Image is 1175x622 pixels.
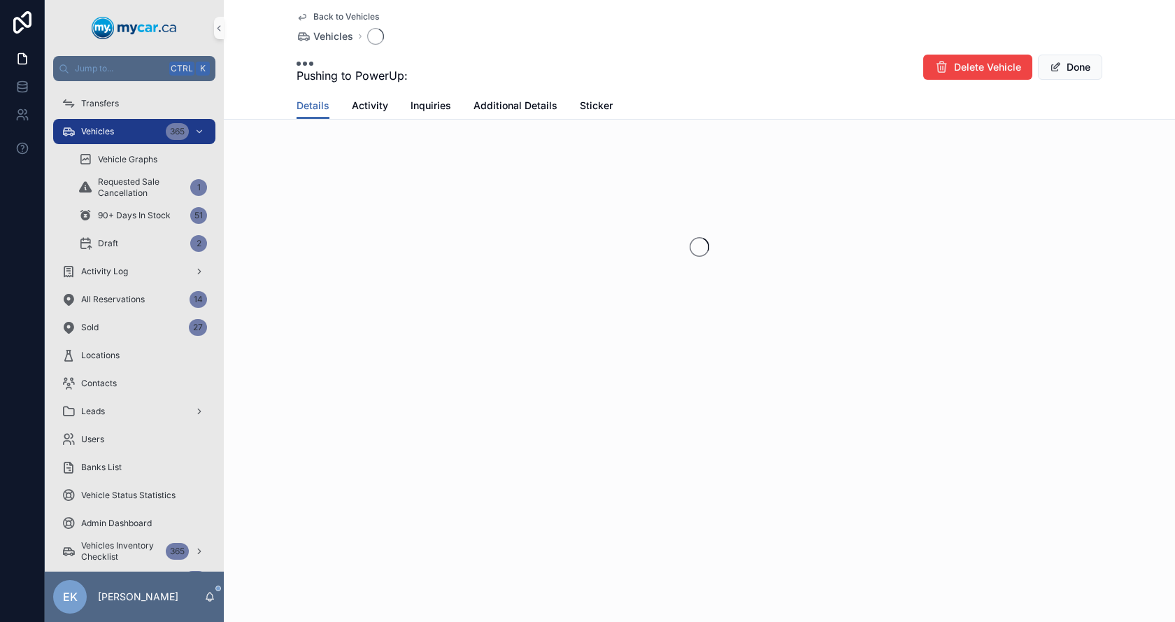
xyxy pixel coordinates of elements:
[352,93,388,121] a: Activity
[190,291,207,308] div: 14
[45,81,224,572] div: scrollable content
[53,287,215,312] a: All Reservations14
[81,462,122,473] span: Banks List
[53,539,215,564] a: Vehicles Inventory Checklist365
[53,315,215,340] a: Sold27
[98,154,157,165] span: Vehicle Graphs
[166,123,189,140] div: 365
[313,29,353,43] span: Vehicles
[98,238,118,249] span: Draft
[81,378,117,389] span: Contacts
[580,93,613,121] a: Sticker
[81,540,160,563] span: Vehicles Inventory Checklist
[411,93,451,121] a: Inquiries
[81,294,145,305] span: All Reservations
[81,322,99,333] span: Sold
[81,98,119,109] span: Transfers
[297,99,329,113] span: Details
[81,434,104,445] span: Users
[81,490,176,501] span: Vehicle Status Statistics
[81,350,120,361] span: Locations
[197,63,208,74] span: K
[75,63,164,74] span: Jump to...
[81,406,105,417] span: Leads
[923,55,1032,80] button: Delete Vehicle
[98,176,185,199] span: Requested Sale Cancellation
[92,17,177,39] img: App logo
[1038,55,1102,80] button: Done
[53,567,215,592] a: 589
[70,175,215,200] a: Requested Sale Cancellation1
[53,56,215,81] button: Jump to...CtrlK
[70,203,215,228] a: 90+ Days In Stock51
[166,543,189,560] div: 365
[53,511,215,536] a: Admin Dashboard
[53,371,215,396] a: Contacts
[190,179,207,196] div: 1
[352,99,388,113] span: Activity
[98,210,171,221] span: 90+ Days In Stock
[190,235,207,252] div: 2
[81,126,114,137] span: Vehicles
[169,62,194,76] span: Ctrl
[81,518,152,529] span: Admin Dashboard
[81,266,128,277] span: Activity Log
[190,207,207,224] div: 51
[184,571,207,588] div: 589
[411,99,451,113] span: Inquiries
[53,343,215,368] a: Locations
[70,147,215,172] a: Vehicle Graphs
[53,399,215,424] a: Leads
[189,319,207,336] div: 27
[63,588,78,605] span: EK
[53,119,215,144] a: Vehicles365
[297,93,329,120] a: Details
[70,231,215,256] a: Draft2
[473,93,557,121] a: Additional Details
[473,99,557,113] span: Additional Details
[954,60,1021,74] span: Delete Vehicle
[53,91,215,116] a: Transfers
[297,11,379,22] a: Back to Vehicles
[297,29,353,43] a: Vehicles
[53,455,215,480] a: Banks List
[580,99,613,113] span: Sticker
[53,483,215,508] a: Vehicle Status Statistics
[297,67,408,84] span: Pushing to PowerUp:
[53,427,215,452] a: Users
[98,590,178,604] p: [PERSON_NAME]
[313,11,379,22] span: Back to Vehicles
[53,259,215,284] a: Activity Log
